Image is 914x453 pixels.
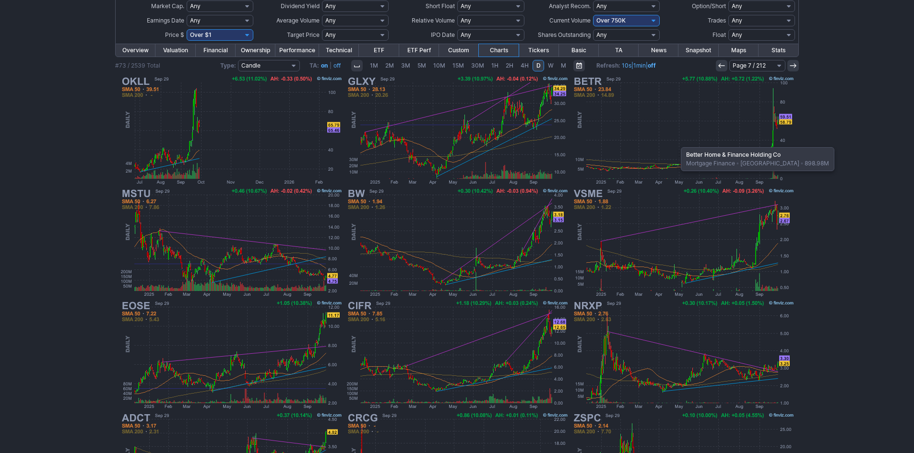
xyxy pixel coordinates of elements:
a: Technical [319,44,359,57]
img: NRXP - NRX Pharmaceuticals Inc - Stock Price Chart [571,299,795,411]
span: Target Price [287,31,320,38]
a: Stats [759,44,798,57]
img: BETR - Better Home & Finance Holding Co - Stock Price Chart [571,74,795,186]
span: 2H [506,62,513,69]
b: TA: [309,62,319,69]
a: 1min [633,62,646,69]
a: on [321,62,328,69]
a: Custom [439,44,479,57]
a: D [533,60,544,71]
b: Better Home & Finance Holding Co [686,151,781,158]
button: Interval [351,60,363,71]
a: Basic [559,44,599,57]
a: Snapshot [678,44,718,57]
a: 30M [468,60,487,71]
span: W [548,62,554,69]
span: 1M [370,62,378,69]
span: M [561,62,566,69]
a: 10s [622,62,631,69]
div: #73 / 2539 Total [115,61,160,70]
span: Analyst Recom. [549,2,591,10]
a: Maps [719,44,759,57]
img: EOSE - Eos Energy Enterprises Inc - Stock Price Chart [119,299,344,411]
img: VSME - Vs Media Holdings Ltd - Stock Price Chart [571,186,795,299]
img: BW - Babcock & Wilcox Enterprises Inc - Stock Price Chart [345,186,570,299]
img: CIFR - Cipher Mining Inc - Stock Price Chart [345,299,570,411]
span: 5M [417,62,426,69]
a: ETF Perf [399,44,439,57]
span: Price $ [165,31,184,38]
a: off [333,62,341,69]
a: TA [599,44,639,57]
a: Overview [116,44,155,57]
button: Range [573,60,585,71]
span: | | [596,61,656,70]
span: Float [712,31,726,38]
a: Performance [275,44,319,57]
a: Financial [196,44,236,57]
span: Shares Outstanding [538,31,591,38]
span: D [536,62,541,69]
span: Average Volume [276,17,320,24]
span: Option/Short [692,2,726,10]
span: Current Volume [549,17,591,24]
span: Market Cap. [151,2,184,10]
a: 1H [488,60,502,71]
span: 15M [452,62,464,69]
span: | [330,62,332,69]
img: GLXY - Galaxy Digital Inc - Stock Price Chart [345,74,570,186]
a: 2H [502,60,517,71]
span: IPO Date [431,31,455,38]
b: Refresh: [596,62,620,69]
a: M [558,60,570,71]
div: Mortgage Finance [GEOGRAPHIC_DATA] 898.98M [681,147,834,171]
span: 30M [471,62,484,69]
img: OKLL - Defiance Daily Target 2x Long OKLO ETF - Stock Price Chart [119,74,344,186]
span: 2M [385,62,394,69]
a: 1M [367,60,381,71]
span: Dividend Yield [281,2,320,10]
span: 10M [433,62,445,69]
span: • [799,160,805,167]
a: Tickers [519,44,558,57]
a: ETF [359,44,399,57]
b: Type: [220,62,236,69]
a: Charts [479,44,519,57]
span: • [735,160,740,167]
a: W [545,60,557,71]
a: 2M [382,60,397,71]
a: 3M [398,60,414,71]
a: 15M [449,60,467,71]
span: Earnings Date [147,17,184,24]
a: off [648,62,656,69]
span: Short Float [426,2,455,10]
span: 3M [401,62,410,69]
span: 1H [491,62,499,69]
a: 5M [414,60,429,71]
a: Ownership [236,44,275,57]
span: Trades [708,17,726,24]
span: 4H [521,62,529,69]
a: Valuation [155,44,195,57]
img: MSTU - T-Rex 2X Long MSTR Daily Target ETF - Stock Price Chart [119,186,344,299]
a: 10M [430,60,449,71]
a: 4H [517,60,532,71]
span: Relative Volume [412,17,455,24]
a: News [639,44,678,57]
